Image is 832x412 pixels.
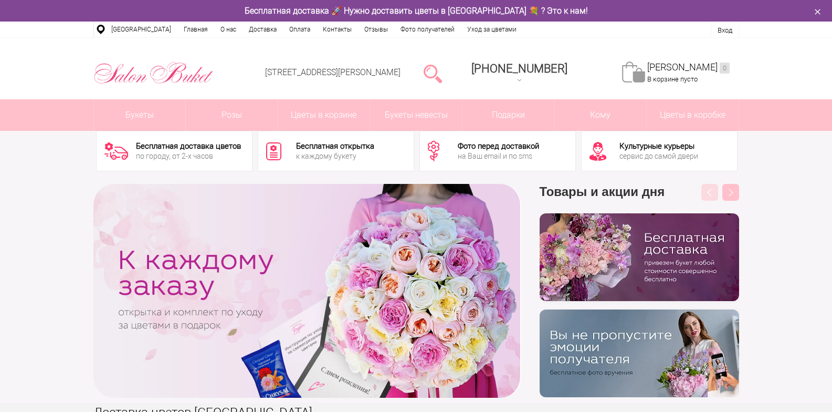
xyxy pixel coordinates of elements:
div: Культурные курьеры [619,142,698,150]
a: Букеты [94,99,186,131]
a: Отзывы [358,22,394,37]
div: Бесплатная доставка 🚀 Нужно доставить цветы в [GEOGRAPHIC_DATA] 💐 ? Это к нам! [86,5,747,16]
a: Фото получателей [394,22,461,37]
a: Оплата [283,22,317,37]
ins: 0 [720,63,730,74]
span: В корзине пусто [647,75,698,83]
a: Розы [186,99,278,131]
div: на Ваш email и по sms [458,152,539,160]
div: Фото перед доставкой [458,142,539,150]
button: Next [722,184,739,201]
div: Бесплатная открытка [296,142,374,150]
a: Доставка [243,22,283,37]
img: v9wy31nijnvkfycrkduev4dhgt9psb7e.png.webp [540,310,739,397]
a: Вход [718,26,732,34]
a: Букеты невесты [370,99,462,131]
span: Кому [554,99,646,131]
a: [STREET_ADDRESS][PERSON_NAME] [265,67,401,77]
a: [PERSON_NAME] [647,61,730,74]
div: [PHONE_NUMBER] [471,62,567,75]
h3: Товары и акции дня [540,184,739,213]
a: Уход за цветами [461,22,523,37]
div: к каждому букету [296,152,374,160]
a: [PHONE_NUMBER] [465,58,574,88]
a: Цветы в корзине [278,99,370,131]
a: [GEOGRAPHIC_DATA] [105,22,177,37]
a: Подарки [462,99,554,131]
img: Цветы Нижний Новгород [93,59,214,87]
div: по городу, от 2-х часов [136,152,241,160]
img: hpaj04joss48rwypv6hbykmvk1dj7zyr.png.webp [540,213,739,301]
a: Главная [177,22,214,37]
a: Цветы в коробке [647,99,739,131]
a: О нас [214,22,243,37]
div: Бесплатная доставка цветов [136,142,241,150]
div: сервис до самой двери [619,152,698,160]
a: Контакты [317,22,358,37]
